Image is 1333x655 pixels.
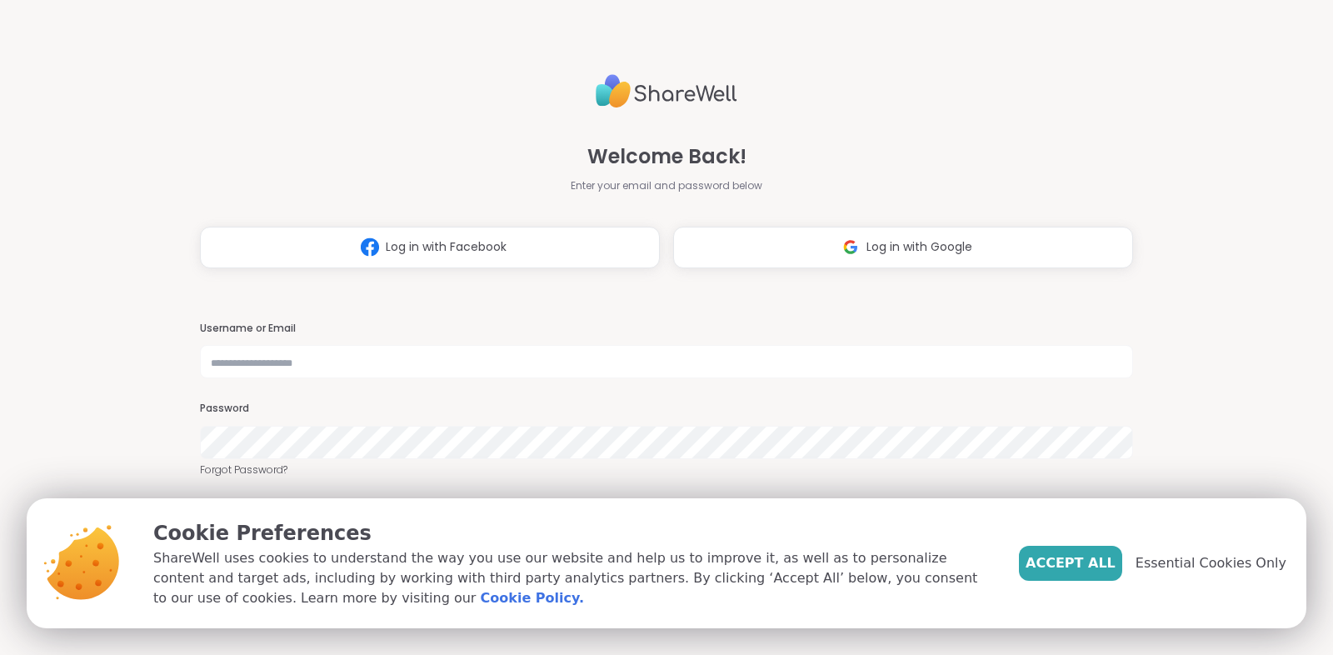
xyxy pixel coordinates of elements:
[673,227,1133,268] button: Log in with Google
[866,238,972,256] span: Log in with Google
[200,402,1133,416] h3: Password
[200,227,660,268] button: Log in with Facebook
[1019,546,1122,581] button: Accept All
[1026,553,1116,573] span: Accept All
[596,67,737,115] img: ShareWell Logo
[153,548,992,608] p: ShareWell uses cookies to understand the way you use our website and help us to improve it, as we...
[354,232,386,262] img: ShareWell Logomark
[153,518,992,548] p: Cookie Preferences
[835,232,866,262] img: ShareWell Logomark
[1136,553,1286,573] span: Essential Cookies Only
[571,178,762,193] span: Enter your email and password below
[200,322,1133,336] h3: Username or Email
[481,588,584,608] a: Cookie Policy.
[386,238,507,256] span: Log in with Facebook
[587,142,746,172] span: Welcome Back!
[200,462,1133,477] a: Forgot Password?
